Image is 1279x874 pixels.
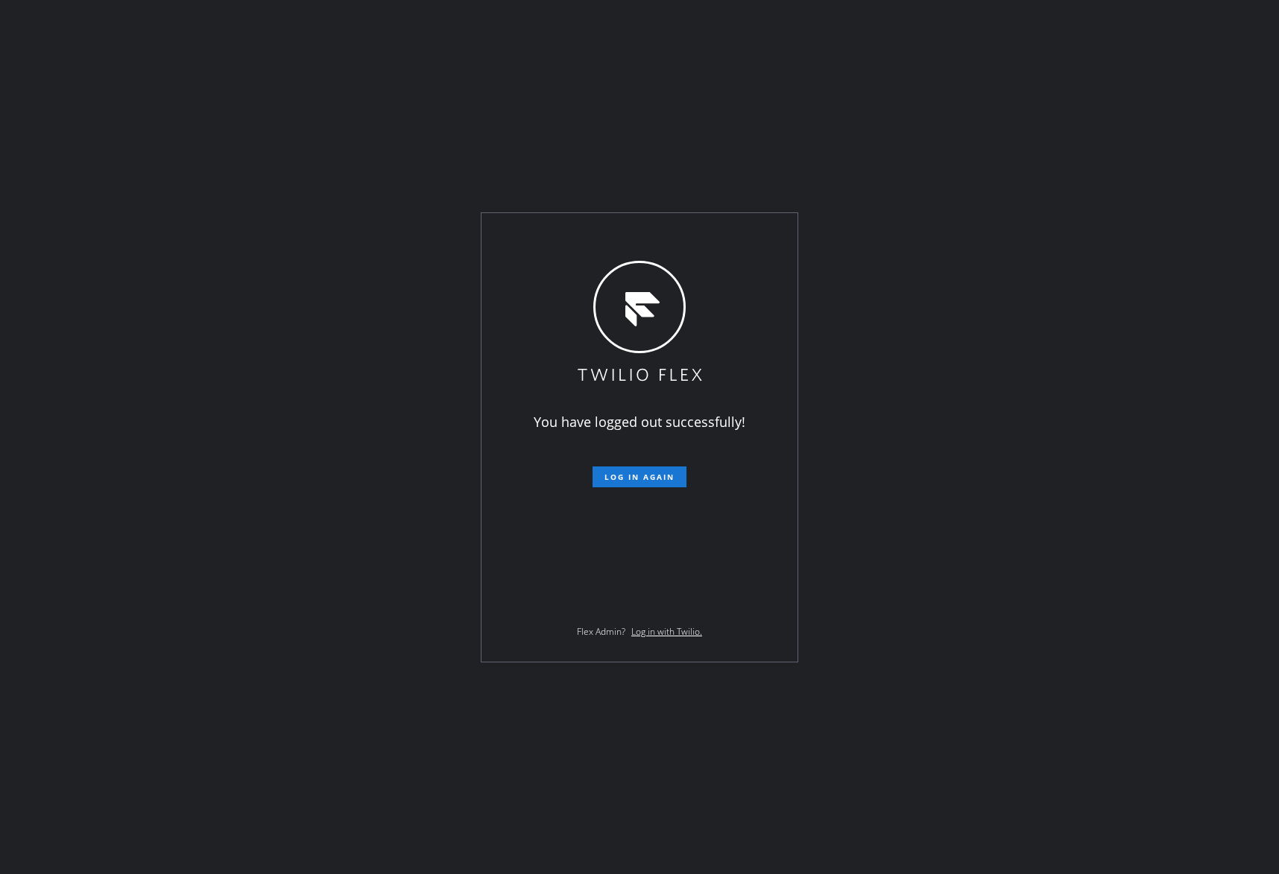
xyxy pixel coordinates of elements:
span: You have logged out successfully! [534,413,745,431]
button: Log in again [593,466,686,487]
span: Log in again [604,472,675,482]
a: Log in with Twilio. [631,625,702,638]
span: Flex Admin? [577,625,625,638]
